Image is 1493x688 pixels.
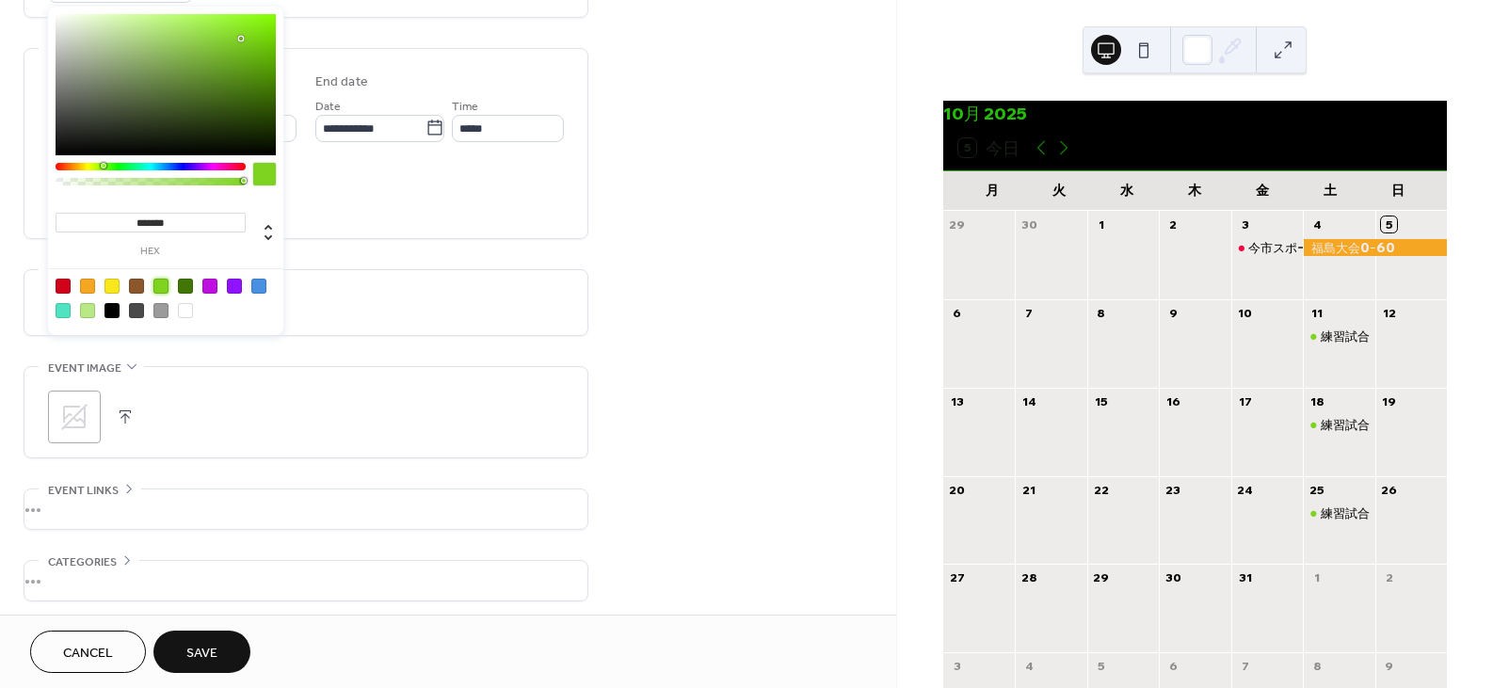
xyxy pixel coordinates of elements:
div: 19 [1381,393,1397,409]
div: 23 [1165,482,1181,498]
div: ••• [24,489,587,529]
div: 月 [958,171,1026,210]
div: 練習試合 [1303,504,1374,521]
div: 木 [1161,171,1228,210]
span: Cancel [63,644,113,664]
div: #9B9B9B [153,303,169,318]
div: 30 [1165,570,1181,586]
div: 3 [949,659,965,675]
div: 16 [1165,393,1181,409]
div: 5 [1093,659,1109,675]
div: 金 [1228,171,1296,210]
div: 日 [1364,171,1432,210]
div: 20 [949,482,965,498]
div: #7ED321 [153,279,169,294]
div: 5 [1381,216,1397,232]
div: 練習試合 [1321,416,1370,433]
div: #4A4A4A [129,303,144,318]
span: Event links [48,481,119,501]
div: 今市スポーツセンター調整会議 [1248,239,1420,256]
div: #4A90E2 [251,279,266,294]
div: 12 [1381,305,1397,321]
div: 1 [1309,570,1325,586]
div: 24 [1237,482,1253,498]
div: 13 [949,393,965,409]
div: 火 [1026,171,1094,210]
div: 10月 2025 [943,101,1447,125]
div: 練習試合 [1303,328,1374,344]
div: 練習試合 [1303,416,1374,433]
span: Date [315,96,341,116]
div: #F5A623 [80,279,95,294]
div: 15 [1093,393,1109,409]
div: #50E3C2 [56,303,71,318]
div: 18 [1309,393,1325,409]
div: #417505 [178,279,193,294]
div: 26 [1381,482,1397,498]
div: 9 [1165,305,1181,321]
div: 練習試合 [1321,504,1370,521]
span: Save [186,644,217,664]
div: #D0021B [56,279,71,294]
div: End date [315,72,368,92]
div: ••• [24,561,587,600]
div: 28 [1021,570,1037,586]
div: #000000 [104,303,120,318]
div: 土 [1296,171,1364,210]
div: 21 [1021,482,1037,498]
span: Event image [48,359,121,378]
div: #F8E71C [104,279,120,294]
div: 17 [1237,393,1253,409]
div: 6 [949,305,965,321]
div: #BD10E0 [202,279,217,294]
div: 8 [1309,659,1325,675]
div: 福島大会0ｰ60 [1303,239,1447,256]
div: #9013FE [227,279,242,294]
div: 6 [1165,659,1181,675]
div: 4 [1309,216,1325,232]
div: 8 [1093,305,1109,321]
div: 練習試合 [1321,328,1370,344]
div: #8B572A [129,279,144,294]
div: 7 [1021,305,1037,321]
span: Time [452,96,478,116]
div: 2 [1165,216,1181,232]
button: Save [153,631,250,673]
div: 27 [949,570,965,586]
span: Categories [48,552,117,572]
div: 10 [1237,305,1253,321]
div: #B8E986 [80,303,95,318]
div: 1 [1093,216,1109,232]
div: 11 [1309,305,1325,321]
div: 29 [949,216,965,232]
div: 22 [1093,482,1109,498]
div: 29 [1093,570,1109,586]
div: 7 [1237,659,1253,675]
div: 4 [1021,659,1037,675]
label: hex [56,247,246,257]
div: 2 [1381,570,1397,586]
div: 9 [1381,659,1397,675]
div: ; [48,391,101,443]
div: #FFFFFF [178,303,193,318]
button: Cancel [30,631,146,673]
div: 水 [1093,171,1161,210]
div: 25 [1309,482,1325,498]
div: 30 [1021,216,1037,232]
div: 3 [1237,216,1253,232]
div: 31 [1237,570,1253,586]
div: 今市スポーツセンター調整会議 [1231,239,1303,256]
div: 14 [1021,393,1037,409]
